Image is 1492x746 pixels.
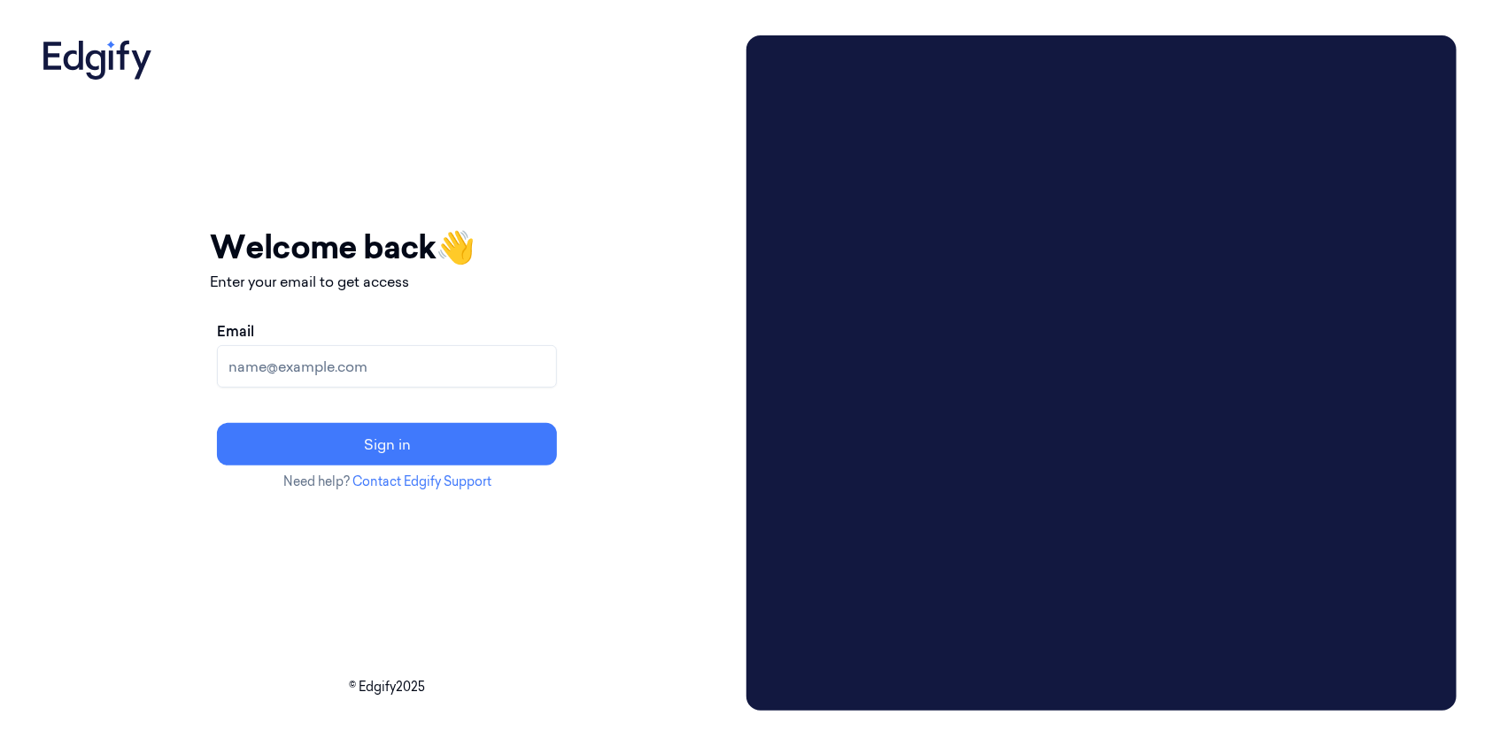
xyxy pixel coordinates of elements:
[210,473,564,491] p: Need help?
[217,345,557,388] input: name@example.com
[210,271,564,292] p: Enter your email to get access
[352,473,491,489] a: Contact Edgify Support
[35,678,739,696] p: © Edgify 2025
[210,223,564,271] h1: Welcome back 👋
[217,320,254,342] label: Email
[217,423,557,465] button: Sign in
